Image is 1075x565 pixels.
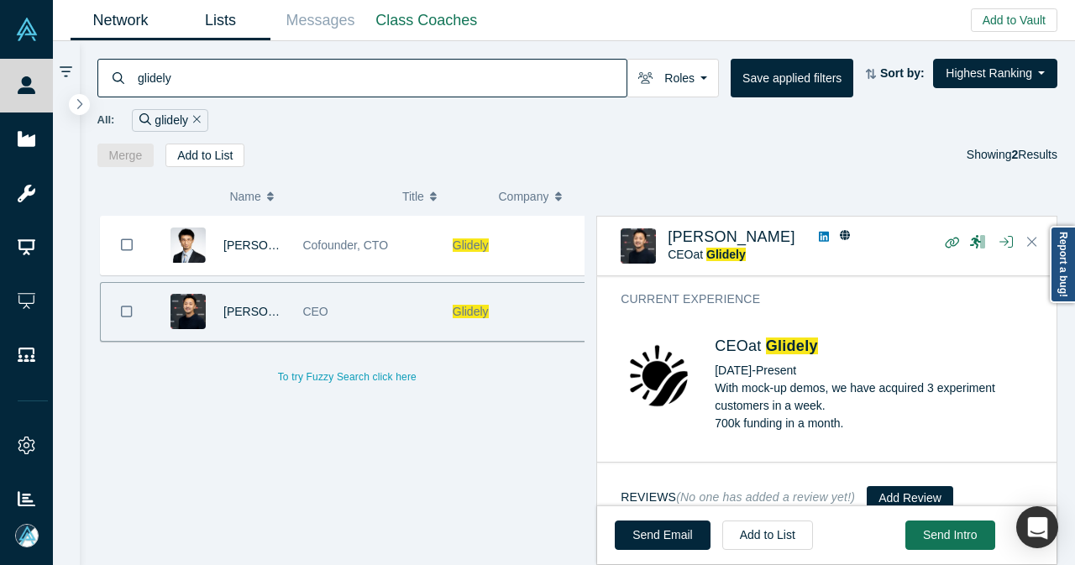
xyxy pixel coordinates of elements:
[676,490,855,504] small: (No one has added a review yet!)
[615,521,711,550] a: Send Email
[101,216,153,275] button: Bookmark
[1012,148,1019,161] strong: 2
[188,111,201,130] button: Remove Filter
[71,1,170,40] a: Network
[165,144,244,167] button: Add to List
[715,337,1046,356] h4: CEO at
[933,59,1057,88] button: Highest Ranking
[499,179,578,214] button: Company
[499,179,549,214] span: Company
[170,1,270,40] a: Lists
[15,18,39,41] img: Alchemist Vault Logo
[621,228,656,264] img: Shu Oikawa's Profile Image
[715,379,1046,432] p: With mock-up demos, we have acquired 3 experiment customers in a week. 700k funding in a month.
[270,1,370,40] a: Messages
[229,179,260,214] span: Name
[223,305,320,318] a: [PERSON_NAME]
[621,290,1022,308] h3: Current Experience
[402,179,424,214] span: Title
[1012,148,1057,161] span: Results
[302,305,328,318] span: CEO
[370,1,483,40] a: Class Coaches
[132,109,207,132] div: glidely
[15,524,39,547] img: Mia Scott's Account
[668,248,746,261] span: CEO at
[136,58,627,97] input: Search by name, title, company, summary, expertise, investment criteria or topics of focus
[453,305,489,318] span: Glidely
[621,489,855,506] h3: Reviews
[97,112,115,128] span: All:
[101,283,153,341] button: Bookmark
[302,238,388,252] span: Cofounder, CTO
[1050,226,1075,303] a: Report a bug!
[266,366,428,388] button: To try Fuzzy Search click here
[170,228,206,263] img: Yas Morita's Profile Image
[668,228,795,245] a: [PERSON_NAME]
[97,144,155,167] button: Merge
[867,486,953,510] button: Add Review
[621,337,697,414] img: Glidely's Logo
[627,59,719,97] button: Roles
[722,521,813,550] button: Add to List
[766,337,818,354] a: Glidely
[223,238,320,252] a: [PERSON_NAME]
[880,66,925,80] strong: Sort by:
[170,294,206,329] img: Shu Oikawa's Profile Image
[402,179,481,214] button: Title
[1020,229,1045,256] button: Close
[971,8,1057,32] button: Add to Vault
[731,59,853,97] button: Save applied filters
[453,238,489,252] span: Glidely
[905,521,995,550] button: Send Intro
[967,144,1057,167] div: Showing
[706,248,746,261] a: Glidely
[229,179,385,214] button: Name
[715,362,1046,379] div: [DATE] - Present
